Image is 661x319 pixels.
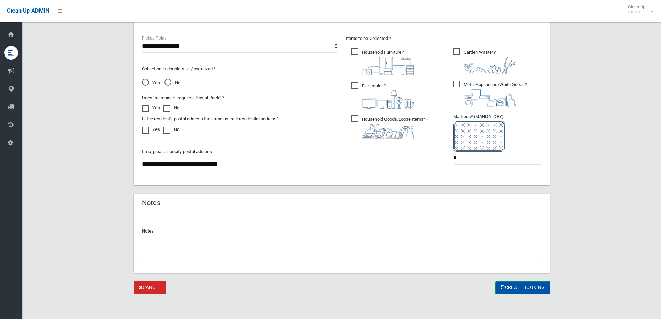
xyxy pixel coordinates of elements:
img: 36c1b0289cb1767239cdd3de9e694f19.png [464,89,516,107]
span: No [164,79,180,87]
i: ? [464,50,516,74]
span: Mattress* (MANDATORY) [453,114,542,152]
label: No [163,104,179,112]
label: Yes [142,104,160,112]
label: No [163,125,179,134]
button: Create Booking [495,281,550,294]
i: ? [362,117,427,139]
small: Admin [628,9,645,15]
img: aa9efdbe659d29b613fca23ba79d85cb.png [362,57,414,75]
a: Cancel [134,281,166,294]
label: If no, please specify postal address [142,148,212,156]
img: e7408bece873d2c1783593a074e5cb2f.png [453,121,505,152]
img: b13cc3517677393f34c0a387616ef184.png [362,124,414,139]
span: Household Goods/Loose Items* [351,115,427,139]
i: ? [362,83,414,109]
header: Notes [134,196,169,210]
p: Items to be Collected * [346,34,542,43]
label: Does the resident require a Postal Pack? * [142,94,224,102]
img: 394712a680b73dbc3d2a6a3a7ffe5a07.png [362,90,414,109]
span: Electronics [351,82,414,109]
span: Clean Up [625,4,652,15]
label: Is the resident's postal address the same as their residential address? [142,115,279,123]
span: Garden Waste* [453,48,516,74]
span: Clean Up ADMIN [7,8,49,14]
i: ? [362,50,414,75]
img: 4fd8a5c772b2c999c83690221e5242e0.png [464,57,516,74]
span: Household Furniture [351,48,414,75]
p: Collection is double size / oversized * [142,65,338,73]
label: Yes [142,125,160,134]
span: Metal Appliances/White Goods [453,81,527,107]
p: Notes [142,227,542,235]
i: ? [464,82,527,107]
span: Yes [142,79,160,87]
